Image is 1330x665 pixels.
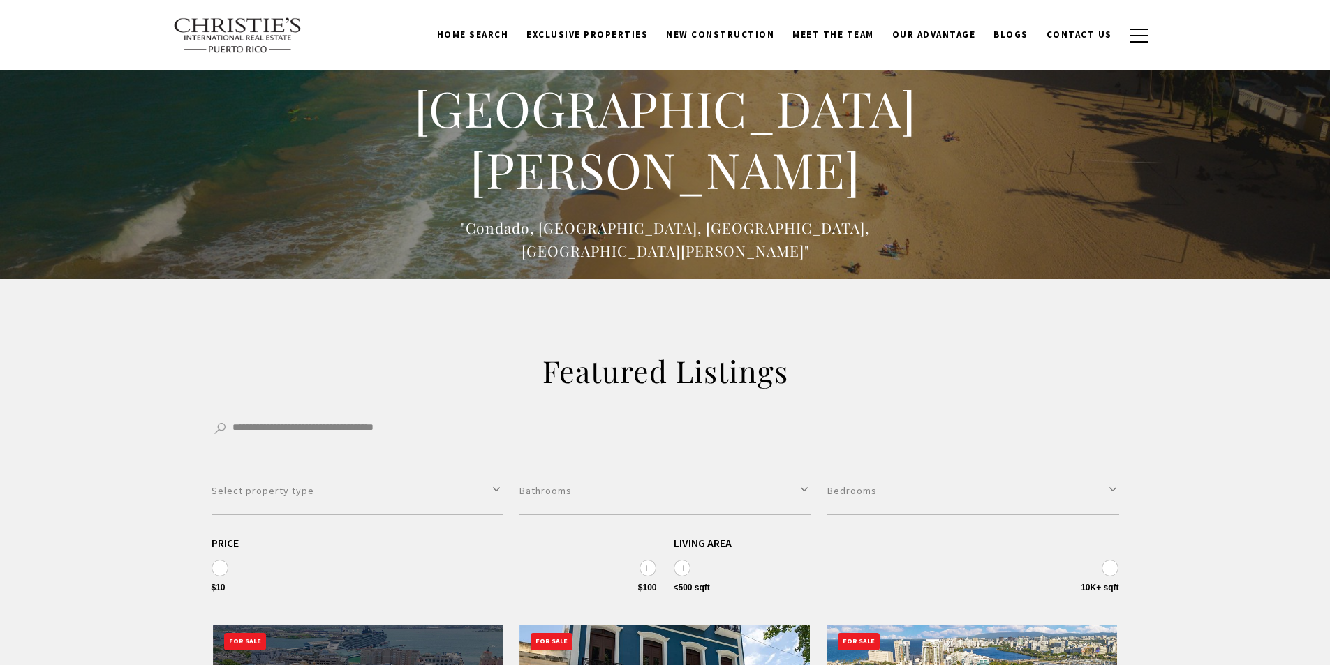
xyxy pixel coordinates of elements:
button: Bedrooms [827,467,1118,515]
a: New Construction [657,22,783,48]
h1: Coastal [GEOGRAPHIC_DATA][PERSON_NAME] [386,17,945,200]
a: Our Advantage [883,22,985,48]
a: Meet the Team [783,22,883,48]
p: "Condado, [GEOGRAPHIC_DATA], [GEOGRAPHIC_DATA], [GEOGRAPHIC_DATA][PERSON_NAME]" [386,216,945,262]
span: Blogs [993,29,1028,40]
span: Exclusive Properties [526,29,648,40]
img: Christie's International Real Estate text transparent background [173,17,303,54]
button: Bathrooms [519,467,811,515]
span: Our Advantage [892,29,976,40]
div: For Sale [838,633,880,650]
button: Select property type [212,467,503,515]
a: Home Search [428,22,518,48]
span: 10K+ sqft [1081,583,1118,592]
a: Blogs [984,22,1037,48]
h2: Featured Listings [365,352,966,391]
div: For Sale [531,633,572,650]
span: Contact Us [1047,29,1112,40]
span: $10 [212,583,226,592]
div: For Sale [224,633,266,650]
span: <500 sqft [674,583,710,592]
span: $100 [638,583,657,592]
a: Exclusive Properties [517,22,657,48]
span: New Construction [666,29,774,40]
